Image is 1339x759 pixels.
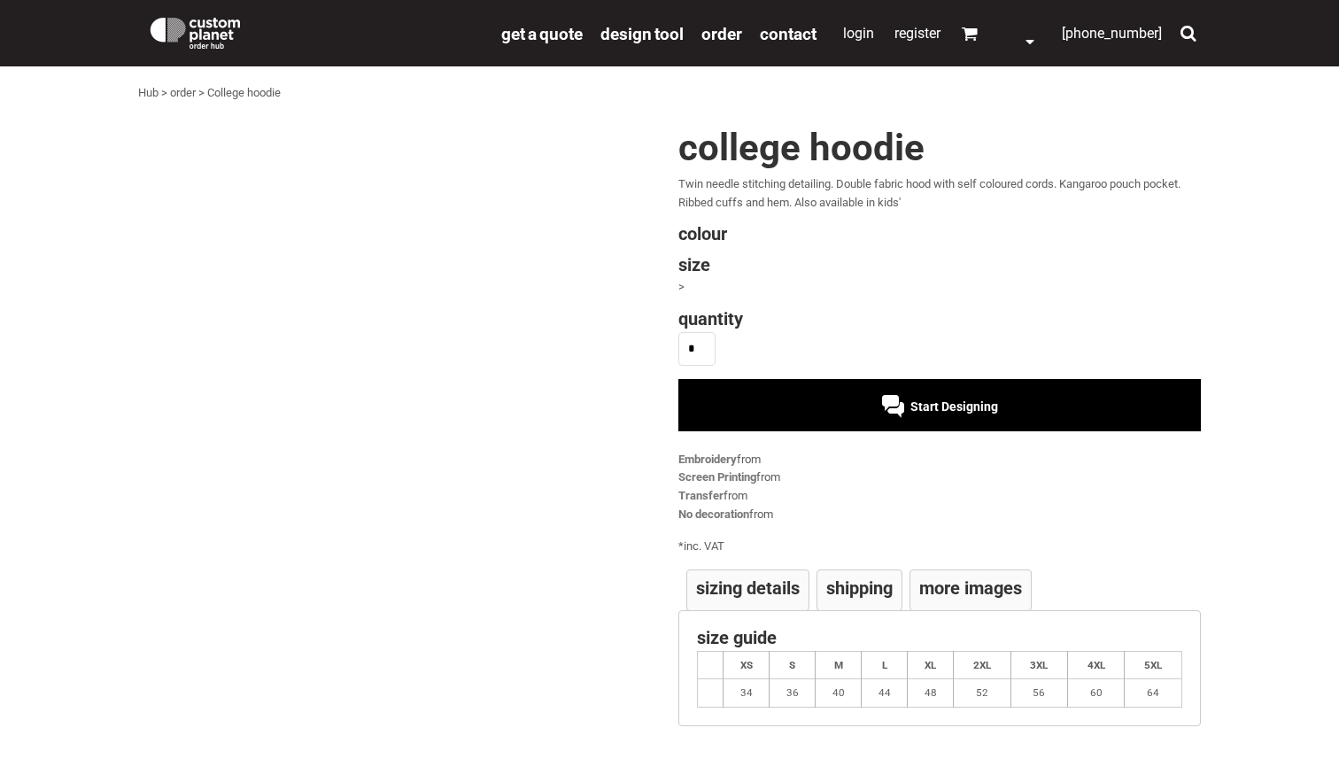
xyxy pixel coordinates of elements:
a: Custom Planet [138,4,492,58]
span: get a quote [501,24,583,44]
h4: Colour [678,225,1201,243]
td: 52 [954,679,1010,708]
div: from [678,506,1201,524]
td: 36 [770,679,816,708]
a: Hub [138,86,159,99]
a: Register [894,25,940,42]
a: Login [843,25,874,42]
img: Custom Planet [147,13,244,49]
a: get a quote [501,23,583,43]
span: Contact [760,24,817,44]
div: > [198,84,205,103]
th: L [862,651,908,679]
div: from [678,469,1201,487]
a: Embroidery [678,453,737,466]
th: 2XL [954,651,1010,679]
th: S [770,651,816,679]
h4: Size [678,256,1201,274]
h1: College hoodie [678,129,1201,167]
span: [PHONE_NUMBER] [1062,25,1162,42]
td: 56 [1010,679,1067,708]
span: order [701,24,742,44]
span: Start Designing [910,399,998,414]
div: from [678,487,1201,506]
a: Transfer [678,489,724,502]
div: > [161,84,167,103]
a: order [170,86,196,99]
td: 40 [816,679,862,708]
td: 60 [1067,679,1124,708]
span: design tool [600,24,684,44]
a: Screen Printing [678,470,756,484]
td: 44 [862,679,908,708]
th: 3XL [1010,651,1067,679]
div: College hoodie [207,84,281,103]
h4: More Images [919,579,1022,597]
th: 5XL [1125,651,1182,679]
h4: Quantity [678,310,1201,328]
div: inc. VAT [678,538,1201,556]
h4: Shipping [826,579,893,597]
div: > [678,278,1201,297]
a: design tool [600,23,684,43]
th: M [816,651,862,679]
h4: Sizing Details [696,579,800,597]
h4: Size Guide [697,629,1182,647]
div: from [678,451,1201,469]
th: 4XL [1067,651,1124,679]
a: Contact [760,23,817,43]
p: Twin needle stitching detailing. Double fabric hood with self coloured cords. Kangaroo pouch pock... [678,175,1201,213]
td: 34 [724,679,770,708]
th: XL [908,651,954,679]
a: order [701,23,742,43]
td: 64 [1125,679,1182,708]
td: 48 [908,679,954,708]
a: No decoration [678,507,749,521]
th: XS [724,651,770,679]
